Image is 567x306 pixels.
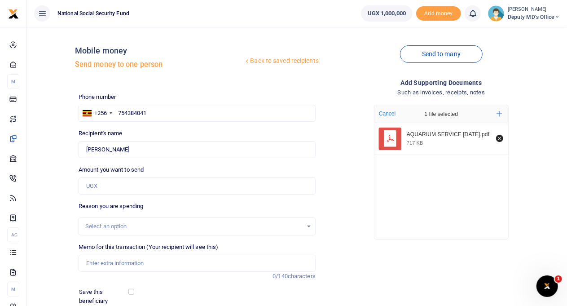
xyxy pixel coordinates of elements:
li: Ac [7,227,19,242]
input: UGX [79,177,316,195]
div: Select an option [85,222,303,231]
li: M [7,74,19,89]
iframe: Intercom live chat [536,275,558,297]
div: Uganda: +256 [79,105,115,121]
div: 717 KB [407,140,423,146]
li: Toup your wallet [416,6,461,21]
label: Phone number [79,93,116,102]
button: Remove file [495,133,505,143]
span: Deputy MD's Office [508,13,560,21]
span: UGX 1,000,000 [368,9,406,18]
h5: Send money to one person [75,60,244,69]
img: profile-user [488,5,504,22]
span: National Social Security Fund [54,9,133,18]
h4: Such as invoices, receipts, notes [323,88,560,98]
span: Add money [416,6,461,21]
span: characters [288,273,316,279]
label: Save this beneficiary [79,288,130,305]
label: Reason you are spending [79,202,143,211]
a: UGX 1,000,000 [361,5,413,22]
div: AQUARIUM SERVICE JULY 2025.pdf [407,131,491,138]
small: [PERSON_NAME] [508,6,560,13]
li: M [7,282,19,297]
input: Enter phone number [79,105,316,122]
input: Enter extra information [79,255,316,272]
h4: Mobile money [75,46,244,56]
img: logo-small [8,9,19,19]
span: 1 [555,275,562,283]
a: Send to many [400,45,483,63]
button: Add more files [493,107,506,120]
button: Cancel [376,108,398,120]
div: +256 [94,109,107,118]
a: logo-small logo-large logo-large [8,10,19,17]
a: Add money [416,9,461,16]
div: 1 file selected [403,105,479,123]
h4: Add supporting Documents [323,78,560,88]
label: Memo for this transaction (Your recipient will see this) [79,243,219,252]
a: Back to saved recipients [243,53,319,69]
a: profile-user [PERSON_NAME] Deputy MD's Office [488,5,560,22]
li: Wallet ballance [357,5,416,22]
label: Amount you want to send [79,165,144,174]
div: File Uploader [374,105,509,239]
span: 0/140 [273,273,288,279]
input: Loading name... [79,141,316,158]
label: Recipient's name [79,129,123,138]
